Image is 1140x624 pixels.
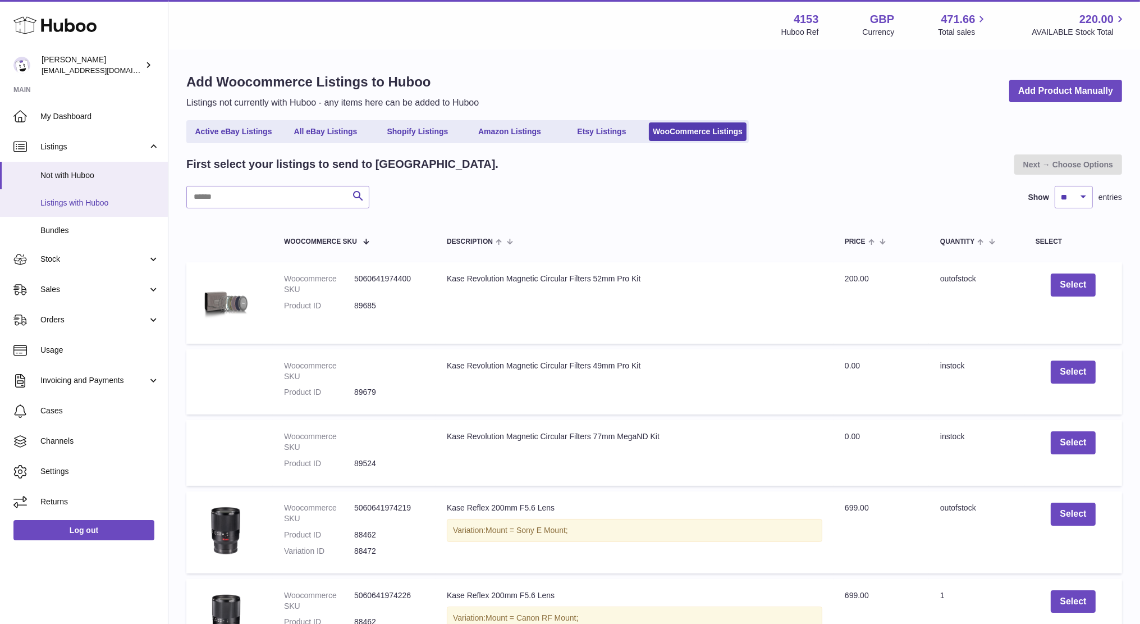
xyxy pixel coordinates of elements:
[40,315,148,325] span: Orders
[284,387,354,398] dt: Product ID
[40,345,159,356] span: Usage
[354,274,424,295] dd: 5060641974400
[557,122,647,141] a: Etsy Listings
[13,520,154,540] a: Log out
[40,284,148,295] span: Sales
[354,300,424,311] dd: 89685
[373,122,463,141] a: Shopify Listings
[284,431,354,453] dt: Woocommerce SKU
[794,12,819,27] strong: 4153
[40,254,148,265] span: Stock
[1051,431,1095,454] button: Select
[186,97,479,109] p: Listings not currently with Huboo - any items here can be added to Huboo
[40,406,159,416] span: Cases
[938,27,988,38] span: Total sales
[845,432,860,441] span: 0.00
[436,491,834,573] td: Kase Reflex 200mm F5.6 Lens
[354,387,424,398] dd: 89679
[284,238,357,245] span: Woocommerce SKU
[40,375,148,386] span: Invoicing and Payments
[1079,12,1114,27] span: 220.00
[1051,361,1095,384] button: Select
[447,519,822,542] div: Variation:
[929,262,1024,344] td: outofstock
[1051,590,1095,613] button: Select
[465,122,555,141] a: Amazon Listings
[284,590,354,612] dt: Woocommerce SKU
[284,274,354,295] dt: Woocommerce SKU
[938,12,988,38] a: 471.66 Total sales
[845,361,860,370] span: 0.00
[436,349,834,415] td: Kase Revolution Magnetic Circular Filters 49mm Pro Kit
[1009,80,1122,103] a: Add Product Manually
[845,274,869,283] span: 200.00
[845,503,869,512] span: 699.00
[40,466,159,477] span: Settings
[1032,12,1127,38] a: 220.00 AVAILABLE Stock Total
[447,238,493,245] span: Description
[198,503,254,559] img: Sony-E-mount.png
[284,503,354,524] dt: Woocommerce SKU
[863,27,895,38] div: Currency
[1032,27,1127,38] span: AVAILABLE Stock Total
[284,546,354,557] dt: Variation ID
[436,262,834,344] td: Kase Revolution Magnetic Circular Filters 52mm Pro Kit
[940,238,974,245] span: Quantity
[649,122,747,141] a: WooCommerce Listings
[284,300,354,311] dt: Product ID
[42,66,165,75] span: [EMAIL_ADDRESS][DOMAIN_NAME]
[40,170,159,181] span: Not with Huboo
[42,54,143,76] div: [PERSON_NAME]
[929,420,1024,486] td: instock
[1051,274,1095,297] button: Select
[40,436,159,447] span: Channels
[929,349,1024,415] td: instock
[354,503,424,524] dd: 5060641974219
[40,198,159,208] span: Listings with Huboo
[284,458,354,469] dt: Product ID
[354,530,424,540] dd: 88462
[1036,238,1111,245] div: Select
[845,591,869,600] span: 699.00
[186,157,498,172] h2: First select your listings to send to [GEOGRAPHIC_DATA].
[354,546,424,557] dd: 88472
[40,142,148,152] span: Listings
[40,225,159,236] span: Bundles
[13,57,30,74] img: sales@kasefilters.com
[189,122,278,141] a: Active eBay Listings
[198,274,254,330] img: KW_magnetic_pro_nd_kit_01_1920x1920_1920x1920.jpeg
[845,238,866,245] span: Price
[929,491,1024,573] td: outofstock
[40,111,159,122] span: My Dashboard
[1098,192,1122,203] span: entries
[40,497,159,507] span: Returns
[1028,192,1049,203] label: Show
[281,122,370,141] a: All eBay Listings
[436,420,834,486] td: Kase Revolution Magnetic Circular Filters 77mm MegaND Kit
[1051,503,1095,526] button: Select
[354,458,424,469] dd: 89524
[186,73,479,91] h1: Add Woocommerce Listings to Huboo
[486,613,578,622] span: Mount = Canon RF Mount;
[870,12,894,27] strong: GBP
[284,530,354,540] dt: Product ID
[486,526,568,535] span: Mount = Sony E Mount;
[941,12,975,27] span: 471.66
[284,361,354,382] dt: Woocommerce SKU
[781,27,819,38] div: Huboo Ref
[354,590,424,612] dd: 5060641974226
